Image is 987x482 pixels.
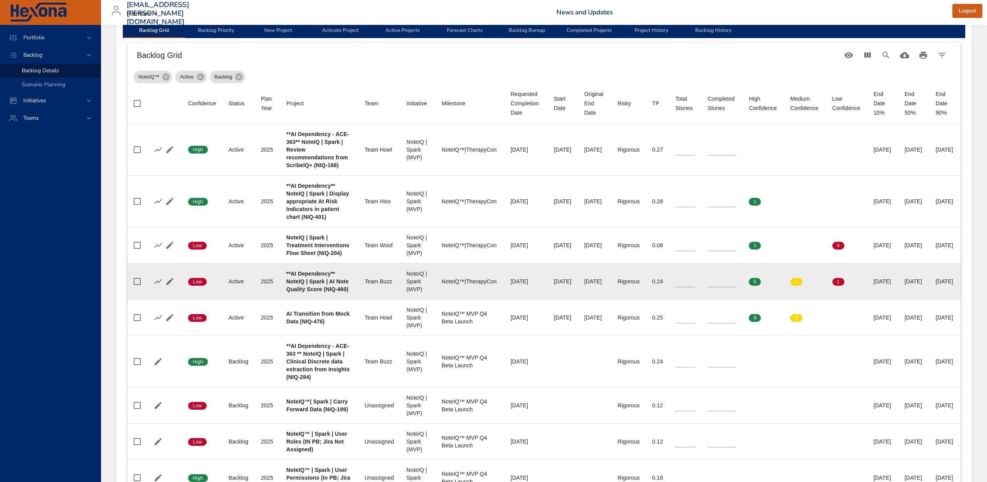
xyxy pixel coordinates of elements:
[441,241,498,249] div: NoteIQ™|TherapyCon
[749,278,761,285] span: 5
[652,241,663,249] div: 0.06
[134,71,172,83] div: NoteIQ™
[790,146,802,153] span: 0
[652,99,659,108] div: TP
[554,241,572,249] div: [DATE]
[675,94,695,113] span: Total Stories
[584,241,605,249] div: [DATE]
[365,241,394,249] div: Team Woof
[365,99,394,108] span: Team
[832,278,844,285] span: 1
[152,144,164,155] button: Show Burnup
[406,234,429,257] div: NoteIQ | Spark (MVP)
[406,99,429,108] span: Initiative
[749,94,778,113] span: High Confidence
[188,402,207,409] span: Low
[936,197,954,205] div: [DATE]
[164,144,176,155] button: Edit Project Details
[790,94,820,113] div: Medium Confidence
[511,146,541,154] div: [DATE]
[175,73,198,81] span: Active
[832,94,861,113] div: Sort
[652,314,663,321] div: 0.25
[152,239,164,251] button: Show Burnup
[652,278,663,285] div: 0.24
[365,197,394,205] div: Team Hiss
[905,438,923,445] div: [DATE]
[441,99,465,108] div: Milestone
[511,89,541,117] div: Sort
[708,94,736,113] div: Completed Stories
[261,94,274,113] div: Plan Year
[365,314,394,321] div: Team Howl
[874,89,892,117] div: End Date 10%
[790,314,802,321] span: 3
[188,198,208,205] span: High
[584,278,605,285] div: [DATE]
[441,197,498,205] div: NoteIQ™|TherapyCon
[936,146,954,154] div: [DATE]
[152,312,164,323] button: Show Burnup
[286,398,348,412] b: NoteIQ™| Spark | Carry Forward Data (NIQ-199)
[17,97,52,104] span: Initiatives
[286,343,350,380] b: **AI Dependency - ACE-363 ** NoteIQ | Spark | Clinical Discrete data extraction from Insights (NI...
[261,314,274,321] div: 2025
[554,94,572,113] div: Sort
[832,94,861,113] div: Low Confidence
[936,474,954,482] div: [DATE]
[584,89,605,117] div: Sort
[365,146,394,154] div: Team Howl
[286,99,352,108] span: Project
[228,314,248,321] div: Active
[874,197,892,205] div: [DATE]
[936,89,954,117] div: End Date 90%
[261,402,274,409] div: 2025
[261,474,274,482] div: 2025
[164,196,176,207] button: Edit Project Details
[675,94,695,113] div: Sort
[933,46,951,65] button: Filter Table
[652,99,659,108] div: Sort
[511,278,541,285] div: [DATE]
[652,197,663,205] div: 0.28
[188,314,207,321] span: Low
[749,314,761,321] span: 9
[874,314,892,321] div: [DATE]
[554,197,572,205] div: [DATE]
[874,358,892,365] div: [DATE]
[441,146,498,154] div: NoteIQ™|TherapyCon
[790,242,802,249] span: 0
[441,354,498,369] div: NoteIQ™ MVP Q4 Beta Launch
[17,51,49,59] span: Backlog
[652,358,663,365] div: 0.24
[365,402,394,409] div: Unassigned
[617,402,640,409] div: Rigorous
[152,436,164,447] button: Edit Project Details
[228,402,248,409] div: Backlog
[127,1,189,26] h3: [EMAIL_ADDRESS][PERSON_NAME][DOMAIN_NAME]
[584,197,605,205] div: [DATE]
[832,198,844,205] span: 0
[556,8,613,17] a: News and Updates
[790,278,802,285] span: 2
[261,146,274,154] div: 2025
[188,278,207,285] span: Low
[554,94,572,113] span: Start Date
[584,314,605,321] div: [DATE]
[286,183,349,220] b: **AI Dependency** NoteIQ | Spark | Display appropriate At Risk Indicators in patient chart (NIQ-401)
[441,398,498,413] div: NoteIQ™ MVP Q4 Beta Launch
[749,242,761,249] span: 1
[905,146,923,154] div: [DATE]
[188,99,216,108] div: Confidence
[905,358,923,365] div: [DATE]
[511,474,541,482] div: [DATE]
[286,271,349,292] b: **AI Dependency** NoteIQ | Spark | AI Note Quality Score (NIQ-460)
[164,312,176,323] button: Edit Project Details
[905,474,923,482] div: [DATE]
[905,89,923,117] div: End Date 50%
[652,402,663,409] div: 0.12
[188,146,208,153] span: High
